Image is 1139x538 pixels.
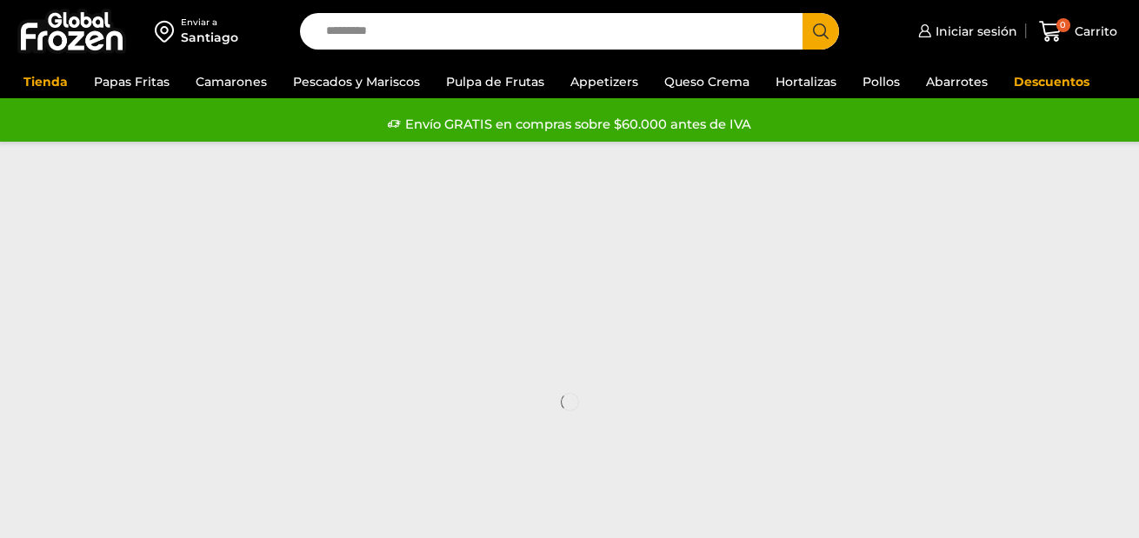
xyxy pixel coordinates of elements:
a: Queso Crema [656,65,758,98]
a: Iniciar sesión [914,14,1017,49]
a: Papas Fritas [85,65,178,98]
div: Santiago [181,29,238,46]
img: address-field-icon.svg [155,17,181,46]
a: 0 Carrito [1035,11,1122,52]
a: Tienda [15,65,77,98]
a: Pollos [854,65,909,98]
a: Hortalizas [767,65,845,98]
span: Carrito [1070,23,1117,40]
button: Search button [803,13,839,50]
span: Iniciar sesión [931,23,1017,40]
a: Abarrotes [917,65,996,98]
a: Pescados y Mariscos [284,65,429,98]
a: Appetizers [562,65,647,98]
a: Descuentos [1005,65,1098,98]
a: Camarones [187,65,276,98]
a: Pulpa de Frutas [437,65,553,98]
span: 0 [1056,18,1070,32]
div: Enviar a [181,17,238,29]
